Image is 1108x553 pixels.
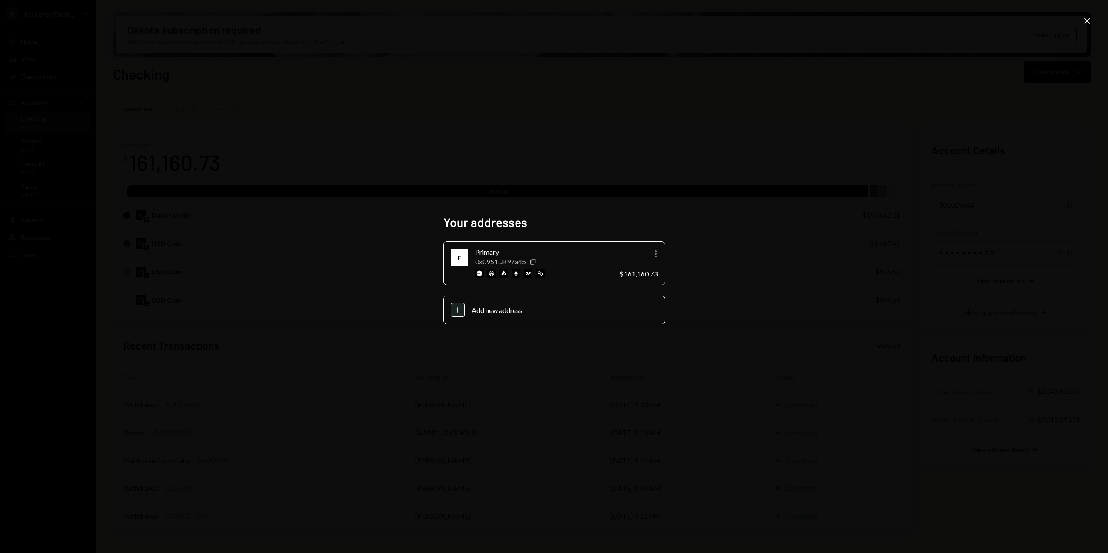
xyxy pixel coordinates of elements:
img: arbitrum-mainnet [487,269,496,278]
div: Ethereum [453,250,466,264]
button: Add new address [443,296,665,324]
h2: Your addresses [443,214,665,231]
div: Add new address [472,306,658,314]
img: avalanche-mainnet [499,269,508,278]
img: polygon-mainnet [536,269,545,278]
img: ethereum-mainnet [512,269,520,278]
img: base-mainnet [475,269,484,278]
div: 0x0951...B97a45 [475,257,526,266]
img: optimism-mainnet [524,269,532,278]
div: $161,160.73 [619,270,658,278]
div: Primary [475,247,612,257]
